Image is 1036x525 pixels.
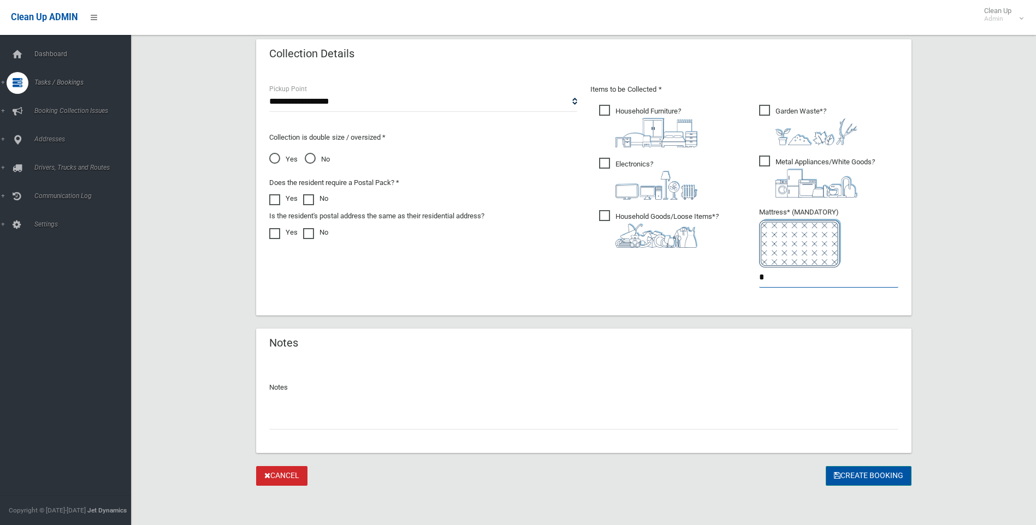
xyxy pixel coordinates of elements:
label: No [303,192,328,205]
label: Yes [269,192,298,205]
span: Dashboard [31,50,139,58]
span: Yes [269,153,298,166]
span: Clean Up [979,7,1022,23]
span: Mattress* (MANDATORY) [759,208,898,267]
span: Household Goods/Loose Items* [599,210,719,248]
label: Does the resident require a Postal Pack? * [269,176,399,189]
header: Collection Details [256,43,368,64]
span: Communication Log [31,192,139,200]
i: ? [775,107,857,145]
span: Addresses [31,135,139,143]
span: Copyright © [DATE]-[DATE] [9,506,86,514]
span: Garden Waste* [759,105,857,145]
img: 36c1b0289cb1767239cdd3de9e694f19.png [775,169,857,198]
span: Electronics [599,158,697,200]
span: Booking Collection Issues [31,107,139,115]
span: Clean Up ADMIN [11,12,78,22]
span: Household Furniture [599,105,697,147]
label: Is the resident's postal address the same as their residential address? [269,210,484,223]
i: ? [775,158,875,198]
i: ? [615,212,719,248]
header: Notes [256,332,311,354]
span: Metal Appliances/White Goods [759,156,875,198]
label: No [303,226,328,239]
img: aa9efdbe659d29b613fca23ba79d85cb.png [615,118,697,147]
p: Items to be Collected * [590,83,898,96]
img: e7408bece873d2c1783593a074e5cb2f.png [759,219,841,267]
i: ? [615,107,697,147]
a: Cancel [256,466,307,486]
label: Yes [269,226,298,239]
span: Tasks / Bookings [31,79,139,86]
img: 4fd8a5c772b2c999c83690221e5242e0.png [775,118,857,145]
img: b13cc3517677393f34c0a387616ef184.png [615,223,697,248]
span: No [305,153,330,166]
small: Admin [984,15,1011,23]
span: Settings [31,220,139,228]
p: Collection is double size / oversized * [269,131,577,144]
i: ? [615,160,697,200]
button: Create Booking [826,466,911,486]
strong: Jet Dynamics [87,506,127,514]
img: 394712a680b73dbc3d2a6a3a7ffe5a07.png [615,171,697,200]
span: Drivers, Trucks and Routes [31,164,139,171]
p: Notes [269,381,898,394]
